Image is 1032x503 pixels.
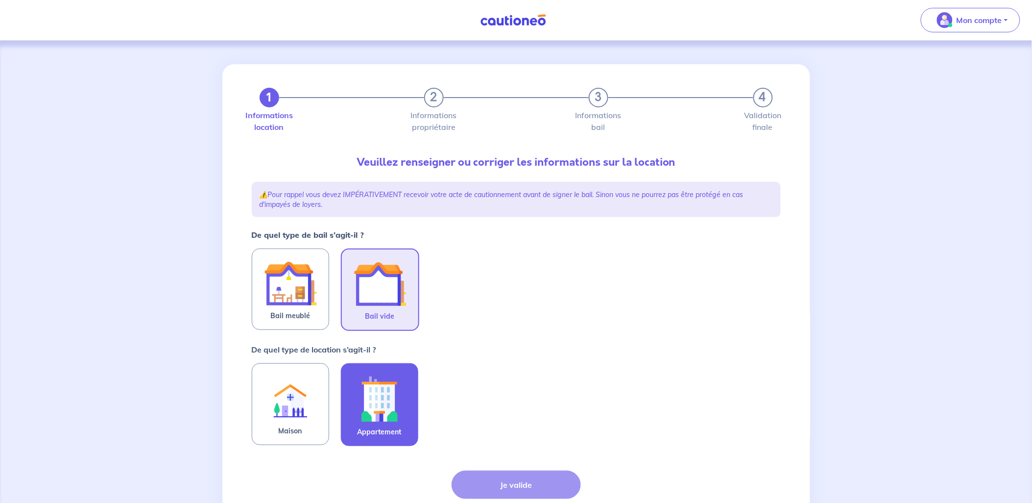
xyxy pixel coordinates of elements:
p: Mon compte [957,14,1002,26]
img: illu_account_valid_menu.svg [937,12,953,28]
em: Pour rappel vous devez IMPÉRATIVEMENT recevoir votre acte de cautionnement avant de signer le bai... [260,190,744,209]
p: De quel type de location s’agit-il ? [252,344,376,355]
label: Informations bail [589,111,608,131]
strong: De quel type de bail s’agit-il ? [252,230,364,240]
span: Maison [279,425,302,437]
label: Informations propriétaire [424,111,444,131]
img: illu_furnished_lease.svg [264,257,317,310]
p: ⚠️ [260,190,773,209]
span: Bail vide [365,310,395,322]
img: illu_rent.svg [264,372,317,425]
button: 1 [260,88,279,107]
span: Appartement [358,426,402,438]
img: Cautioneo [477,14,550,26]
label: Informations location [260,111,279,131]
span: Bail meublé [270,310,310,322]
img: illu_apartment.svg [353,372,406,426]
button: illu_account_valid_menu.svgMon compte [921,8,1020,32]
img: illu_empty_lease.svg [354,257,407,310]
label: Validation finale [753,111,773,131]
p: Veuillez renseigner ou corriger les informations sur la location [252,154,781,170]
